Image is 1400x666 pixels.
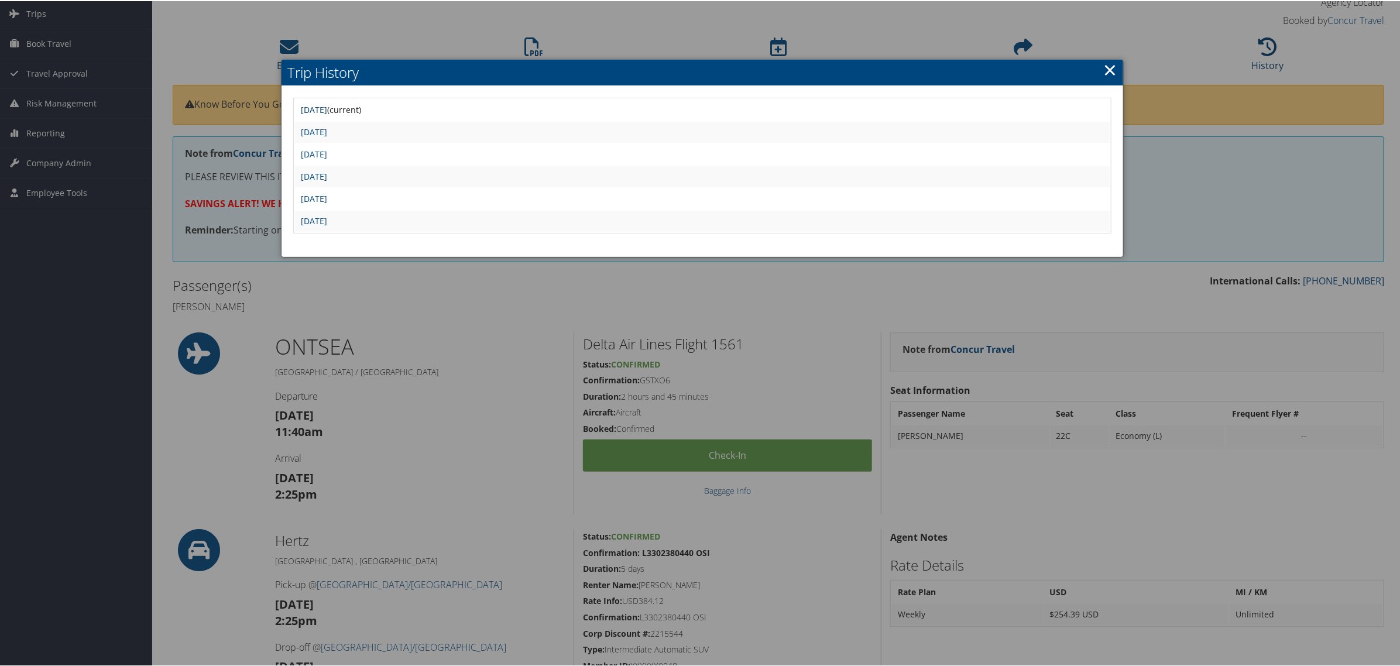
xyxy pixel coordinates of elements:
a: × [1103,57,1117,80]
a: [DATE] [301,192,327,203]
h2: Trip History [282,59,1123,84]
td: (current) [295,98,1110,119]
a: [DATE] [301,103,327,114]
a: [DATE] [301,214,327,225]
a: [DATE] [301,147,327,159]
a: [DATE] [301,125,327,136]
a: [DATE] [301,170,327,181]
